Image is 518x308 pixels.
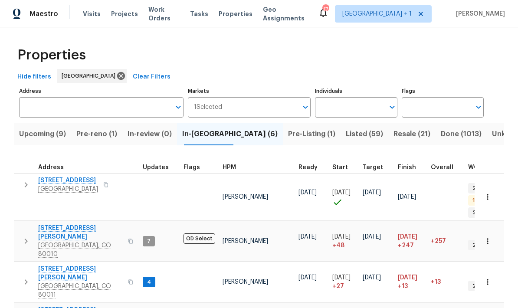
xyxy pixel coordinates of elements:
span: Maestro [30,10,58,18]
span: [GEOGRAPHIC_DATA] + 1 [342,10,412,18]
span: Flags [184,164,200,170]
span: [DATE] [298,275,317,281]
span: Tasks [190,11,208,17]
button: Open [472,101,485,113]
span: 2 WIP [469,185,490,192]
span: Work Orders [148,5,180,23]
button: Open [299,101,311,113]
span: Listed (59) [346,128,383,140]
span: Pre-Listing (1) [288,128,335,140]
span: Overall [431,164,453,170]
span: Upcoming (9) [19,128,66,140]
span: [PERSON_NAME] [223,279,268,285]
span: [DATE] [332,190,351,196]
span: +13 [431,279,441,285]
span: [DATE] [332,234,351,240]
span: [DATE] [363,190,381,196]
span: +13 [398,282,408,291]
span: Finish [398,164,416,170]
td: Project started 48 days late [329,221,359,262]
span: Geo Assignments [263,5,308,23]
span: Projects [111,10,138,18]
span: 1 Selected [194,104,222,111]
span: [DATE] [398,194,416,200]
span: 1 Draft [469,197,493,204]
span: Address [38,164,64,170]
span: In-review (0) [128,128,172,140]
td: Project started on time [329,173,359,221]
span: [DATE] [363,275,381,281]
div: [GEOGRAPHIC_DATA] [57,69,127,83]
label: Flags [402,88,484,94]
span: Hide filters [17,72,51,82]
div: Projected renovation finish date [398,164,424,170]
span: Clear Filters [133,72,170,82]
span: OD Select [184,233,215,244]
span: +247 [398,241,414,250]
div: 17 [322,5,328,14]
span: Updates [143,164,169,170]
span: [DATE] [298,190,317,196]
td: Scheduled to finish 13 day(s) late [394,262,427,302]
div: Target renovation project end date [363,164,391,170]
label: Markets [188,88,311,94]
span: 2 WIP [469,282,490,290]
label: Address [19,88,184,94]
div: Actual renovation start date [332,164,356,170]
button: Open [172,101,184,113]
td: 13 day(s) past target finish date [427,262,465,302]
div: Earliest renovation start date (first business day after COE or Checkout) [298,164,325,170]
span: 4 [144,279,154,286]
button: Open [386,101,398,113]
span: [DATE] [398,234,417,240]
span: [PERSON_NAME] [223,238,268,244]
span: 7 [144,238,154,245]
span: [GEOGRAPHIC_DATA] [62,72,119,80]
span: 2 WIP [469,242,490,249]
div: Days past target finish date [431,164,461,170]
span: [DATE] [363,234,381,240]
span: Pre-reno (1) [76,128,117,140]
span: In-[GEOGRAPHIC_DATA] (6) [182,128,278,140]
button: Clear Filters [129,69,174,85]
span: + 27 [332,282,344,291]
span: WO Completion [468,164,516,170]
span: + 48 [332,241,344,250]
button: Hide filters [14,69,55,85]
span: [DATE] [398,275,417,281]
span: HPM [223,164,236,170]
span: Start [332,164,348,170]
span: +257 [431,238,446,244]
td: 257 day(s) past target finish date [427,221,465,262]
span: Properties [219,10,252,18]
span: Ready [298,164,318,170]
td: Project started 27 days late [329,262,359,302]
span: [DATE] [298,234,317,240]
span: Target [363,164,383,170]
span: [PERSON_NAME] [452,10,505,18]
span: Visits [83,10,101,18]
td: Scheduled to finish 247 day(s) late [394,221,427,262]
span: 2 Accepted [469,209,507,216]
span: Properties [17,51,86,59]
span: Resale (21) [393,128,430,140]
span: Done (1013) [441,128,482,140]
span: [DATE] [332,275,351,281]
label: Individuals [315,88,397,94]
span: [PERSON_NAME] [223,194,268,200]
